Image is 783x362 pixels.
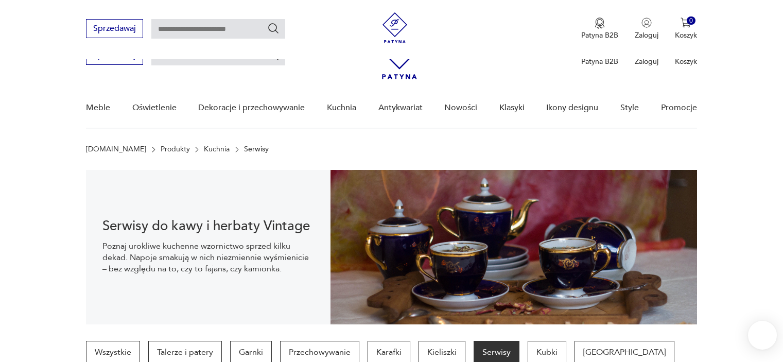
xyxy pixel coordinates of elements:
a: Ikona medaluPatyna B2B [581,18,618,40]
a: Meble [86,88,110,128]
p: Zaloguj [635,30,658,40]
a: Sprzedawaj [86,26,143,33]
p: Patyna B2B [581,57,618,66]
p: Patyna B2B [581,30,618,40]
a: Klasyki [499,88,525,128]
button: Zaloguj [635,18,658,40]
a: Nowości [444,88,477,128]
a: Oświetlenie [132,88,177,128]
button: Szukaj [267,22,280,35]
button: 0Koszyk [675,18,697,40]
button: Patyna B2B [581,18,618,40]
div: 0 [687,16,695,25]
img: Ikona koszyka [681,18,691,28]
a: [DOMAIN_NAME] [86,145,146,153]
button: Sprzedawaj [86,19,143,38]
p: Zaloguj [635,57,658,66]
h1: Serwisy do kawy i herbaty Vintage [102,220,314,232]
img: Ikona medalu [595,18,605,29]
p: Koszyk [675,30,697,40]
iframe: Smartsupp widget button [748,321,777,350]
a: Promocje [661,88,697,128]
img: Patyna - sklep z meblami i dekoracjami vintage [379,12,410,43]
a: Ikony designu [546,88,598,128]
a: Dekoracje i przechowywanie [198,88,305,128]
a: Produkty [161,145,190,153]
a: Style [620,88,639,128]
p: Serwisy [244,145,269,153]
img: 6c3219ab6e0285d0a5357e1c40c362de.jpg [330,170,697,324]
a: Antykwariat [378,88,423,128]
a: Kuchnia [327,88,356,128]
a: Sprzedawaj [86,53,143,60]
img: Ikonka użytkownika [641,18,652,28]
p: Poznaj urokliwe kuchenne wzornictwo sprzed kilku dekad. Napoje smakują w nich niezmiennie wyśmien... [102,240,314,274]
a: Kuchnia [204,145,230,153]
p: Koszyk [675,57,697,66]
